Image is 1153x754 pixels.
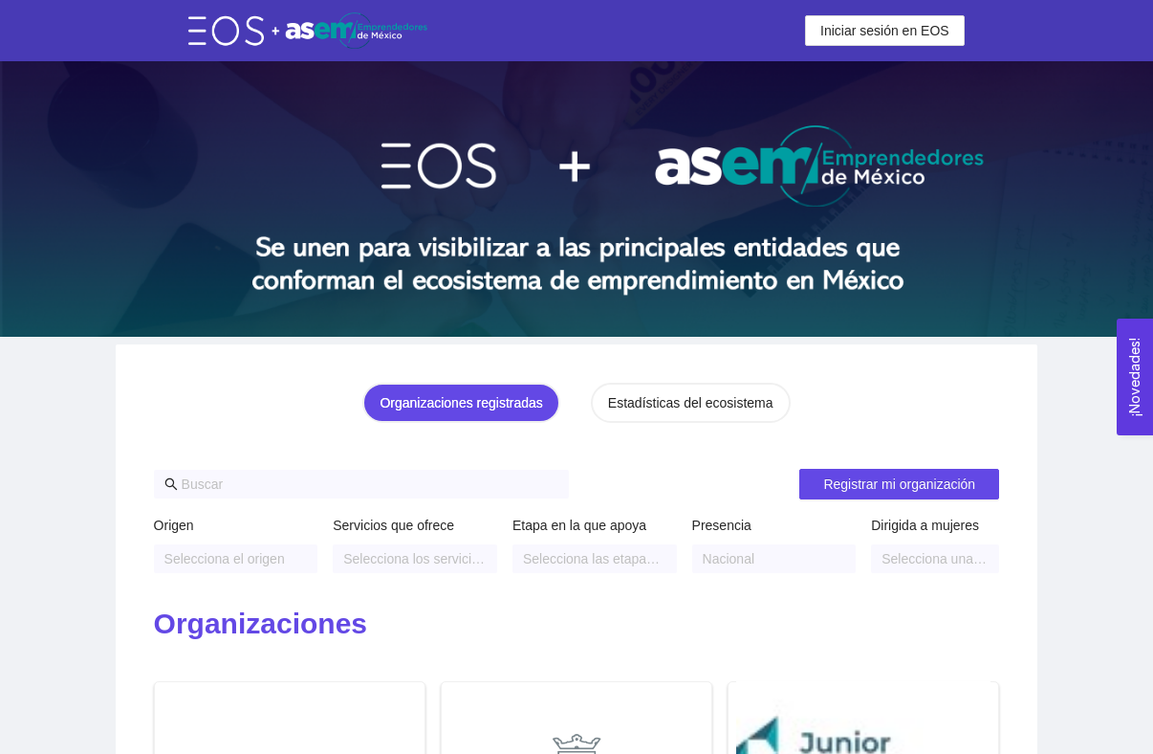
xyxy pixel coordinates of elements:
label: Etapa en la que apoya [512,515,646,536]
label: Servicios que ofrece [333,515,454,536]
button: Iniciar sesión en EOS [805,15,965,46]
label: Dirigida a mujeres [871,515,979,536]
button: Registrar mi organización [799,469,999,499]
span: Registrar mi organización [823,474,975,495]
div: Estadísticas del ecosistema [608,392,773,413]
input: Buscar [182,474,558,495]
h2: Organizaciones [154,605,1000,644]
button: Open Feedback Widget [1117,319,1153,435]
div: Organizaciones registradas [380,392,542,413]
span: Iniciar sesión en EOS [820,20,949,41]
label: Presencia [692,515,751,536]
label: Origen [154,515,194,536]
img: eos-asem-logo.38b026ae.png [188,12,427,48]
span: search [164,477,178,491]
